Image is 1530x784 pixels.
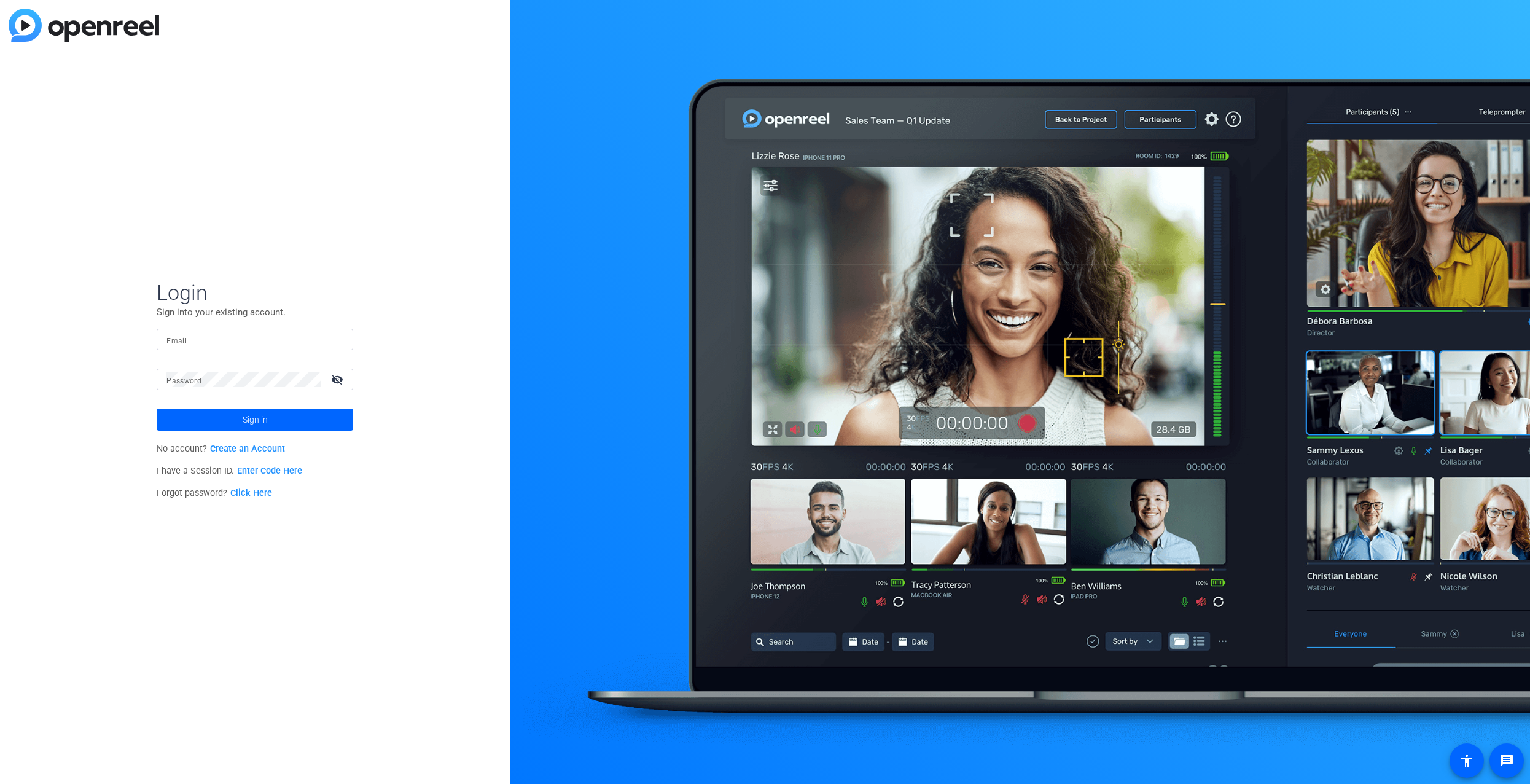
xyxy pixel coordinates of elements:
[157,409,353,431] button: Sign in
[157,444,285,454] span: No account?
[324,370,353,388] mat-icon: visibility_off
[157,280,353,305] span: Login
[157,466,302,476] span: I have a Session ID.
[1459,753,1474,768] mat-icon: accessibility
[166,377,201,385] mat-label: Password
[9,9,159,42] img: blue-gradient.svg
[243,404,268,435] span: Sign in
[210,444,285,454] a: Create an Account
[166,332,343,347] input: Enter Email Address
[166,337,187,345] mat-label: Email
[157,488,272,498] span: Forgot password?
[157,305,353,319] p: Sign into your existing account.
[230,488,272,498] a: Click Here
[237,466,302,476] a: Enter Code Here
[1499,753,1514,768] mat-icon: message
